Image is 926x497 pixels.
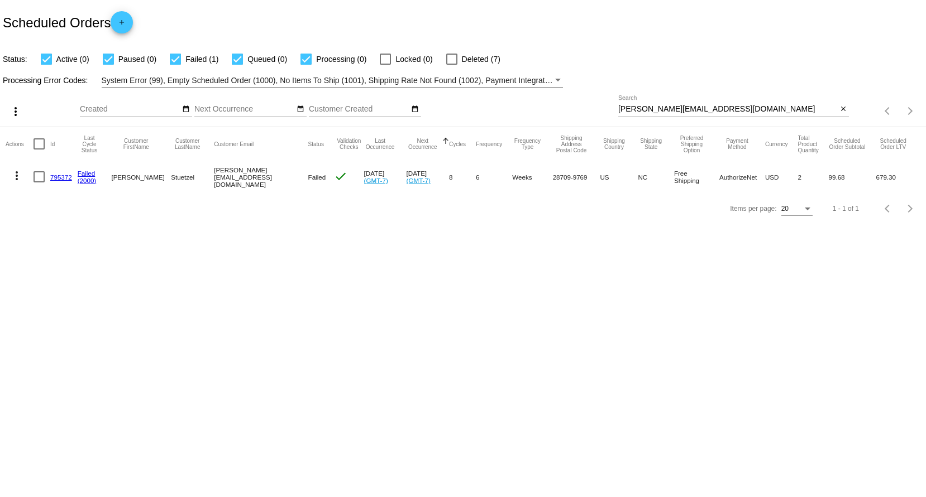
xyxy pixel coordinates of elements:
[449,161,476,193] mat-cell: 8
[407,177,431,184] a: (GMT-7)
[899,197,922,220] button: Next page
[334,170,347,183] mat-icon: check
[78,170,96,177] a: Failed
[10,169,23,182] mat-icon: more_vert
[78,177,97,184] a: (2000)
[111,138,161,150] button: Change sorting for CustomerFirstName
[50,141,55,147] button: Change sorting for Id
[899,100,922,122] button: Next page
[719,138,755,150] button: Change sorting for PaymentMethod.Type
[476,141,502,147] button: Change sorting for Frequency
[6,127,34,161] mat-header-cell: Actions
[308,173,326,181] span: Failed
[309,105,409,114] input: Customer Created
[839,105,847,114] mat-icon: close
[829,161,876,193] mat-cell: 99.68
[3,76,88,85] span: Processing Error Codes:
[462,52,500,66] span: Deleted (7)
[3,11,133,33] h2: Scheduled Orders
[56,52,89,66] span: Active (0)
[719,161,765,193] mat-cell: AuthorizeNet
[876,138,910,150] button: Change sorting for LifetimeValue
[512,161,552,193] mat-cell: Weeks
[600,161,638,193] mat-cell: US
[316,52,366,66] span: Processing (0)
[798,161,829,193] mat-cell: 2
[407,138,439,150] button: Change sorting for NextOccurrenceUtc
[476,161,512,193] mat-cell: 6
[837,104,849,115] button: Clear
[638,138,664,150] button: Change sorting for ShippingState
[674,161,719,193] mat-cell: Free Shipping
[214,161,308,193] mat-cell: [PERSON_NAME][EMAIL_ADDRESS][DOMAIN_NAME]
[194,105,295,114] input: Next Occurrence
[364,161,407,193] mat-cell: [DATE]
[80,105,180,114] input: Created
[553,135,590,153] button: Change sorting for ShippingPostcode
[877,100,899,122] button: Previous page
[171,161,214,193] mat-cell: Stuetzel
[407,161,449,193] mat-cell: [DATE]
[185,52,218,66] span: Failed (1)
[118,52,156,66] span: Paused (0)
[512,138,542,150] button: Change sorting for FrequencyType
[111,161,171,193] mat-cell: [PERSON_NAME]
[877,197,899,220] button: Previous page
[829,138,866,150] button: Change sorting for Subtotal
[765,161,798,193] mat-cell: USD
[102,74,564,88] mat-select: Filter by Processing Error Codes
[171,138,204,150] button: Change sorting for CustomerLastName
[395,52,432,66] span: Locked (0)
[50,173,72,181] a: 795372
[297,105,304,114] mat-icon: date_range
[600,138,628,150] button: Change sorting for ShippingCountry
[553,161,600,193] mat-cell: 28709-9769
[674,135,709,153] button: Change sorting for PreferredShippingOption
[781,205,789,213] span: 20
[618,105,837,114] input: Search
[9,105,22,118] mat-icon: more_vert
[781,205,813,213] mat-select: Items per page:
[3,55,27,64] span: Status:
[765,141,788,147] button: Change sorting for CurrencyIso
[798,127,829,161] mat-header-cell: Total Product Quantity
[833,205,859,213] div: 1 - 1 of 1
[182,105,190,114] mat-icon: date_range
[364,138,397,150] button: Change sorting for LastOccurrenceUtc
[364,177,388,184] a: (GMT-7)
[308,141,324,147] button: Change sorting for Status
[78,135,102,153] button: Change sorting for LastProcessingCycleId
[638,161,674,193] mat-cell: NC
[876,161,920,193] mat-cell: 679.30
[411,105,419,114] mat-icon: date_range
[334,127,364,161] mat-header-cell: Validation Checks
[214,141,254,147] button: Change sorting for CustomerEmail
[449,141,466,147] button: Change sorting for Cycles
[115,18,128,32] mat-icon: add
[247,52,287,66] span: Queued (0)
[730,205,776,213] div: Items per page:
